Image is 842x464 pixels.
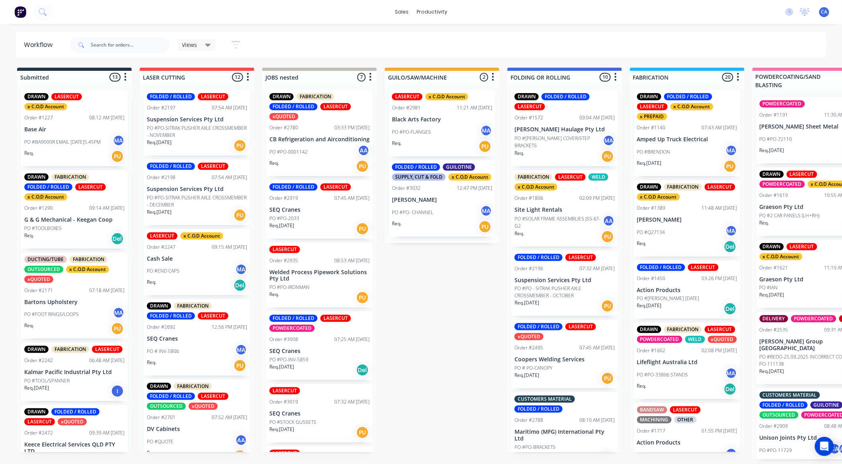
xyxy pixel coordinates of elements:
p: PO #PO- CHANNEL [392,209,433,216]
div: MA [113,135,125,146]
div: Order #1619 [760,192,788,199]
div: DRAWN [24,346,49,353]
div: LASERCUT [555,174,586,181]
div: Order #3032 [392,185,421,192]
p: PO #[PERSON_NAME] [DATE] [637,295,700,302]
div: PU [111,322,124,335]
div: DRAWNFABRICATIONLASERCUTx C.O.D AccountOrder #138911:48 AM [DATE][PERSON_NAME]PO #Q27134MAReq.Del [634,180,741,257]
p: CB Refrigeration and Airconditioning [269,136,370,143]
div: 12:47 PM [DATE] [457,185,492,192]
div: LASERCUT [198,163,228,170]
div: PU [601,230,614,243]
div: x C.O.D Account [760,253,803,260]
div: 07:18 AM [DATE] [89,287,125,294]
div: 07:54 AM [DATE] [212,174,247,181]
div: LASERCUT [787,171,817,178]
p: Req. [515,150,524,157]
div: POWDERCOATED [760,181,805,188]
div: MA [603,135,615,146]
div: x C.O.D Account [515,183,557,191]
div: OUTSOURCED [147,403,186,410]
div: LASERCUT [198,93,228,100]
p: PO #Q27134 [637,229,665,236]
div: LASERCUT [670,406,701,413]
div: 07:43 AM [DATE] [702,124,737,131]
div: DRAWN [147,302,171,310]
div: xQUOTED [189,403,218,410]
div: x C.O.D Account [66,266,109,273]
p: Req. [DATE] [269,222,294,229]
div: LASERCUT [320,103,351,110]
p: Kalmar Pacific Industrial Pty Ltd [24,369,125,376]
div: Order #1290 [24,205,53,212]
div: LASERCUT [565,254,596,261]
div: Del [724,383,737,396]
p: PO #SOLAR FRAME ASSEMBLIES JSS-6T-G2 [515,215,603,230]
div: Order #1602 [637,347,666,354]
div: PU [234,209,246,222]
p: Req. [DATE] [760,147,784,154]
p: Black Arts Factory [392,116,492,123]
div: FABRICATION [664,183,702,191]
p: PO #PO-IRONMAN [269,284,310,291]
div: Order #3019 [269,398,298,406]
div: x PREPAID [637,113,667,120]
div: FABRICATION [51,346,89,353]
div: BANDSAW [637,406,667,413]
p: Coopers Welding Services [515,356,615,363]
div: Order #3008 [269,336,298,343]
div: Del [724,302,737,315]
p: PO #PO-72110 [760,136,792,143]
p: SEQ Cranes [269,410,370,417]
div: MA [480,125,492,136]
div: FOLDED / ROLLED [392,164,440,171]
div: Order #2919 [269,195,298,202]
div: FOLDED / ROLLED [515,254,563,261]
div: FABRICATION [51,174,89,181]
p: PO #PO-SITRAK PUSHER AXLE CROSSMEMBER - NOVEMBER [147,125,247,139]
span: Views [182,41,197,49]
div: LASERCUT [51,93,82,100]
div: LASERCUT [269,387,300,394]
p: PO #BA9000R EMAIL [DATE]5.45PM [24,138,101,146]
div: LASERCUT [787,243,817,250]
p: Req. [DATE] [24,384,49,392]
div: FOLDED / ROLLEDLASERCUTOrder #219707:54 AM [DATE]Suspension Services Pty LtdPO #PO-SITRAK PUSHER ... [144,90,250,156]
div: 02:08 PM [DATE] [702,347,737,354]
div: PU [356,160,369,173]
p: Req. [24,150,34,157]
div: LASERCUT [198,393,228,400]
div: DRAWN [24,93,49,100]
div: 09:15 AM [DATE] [212,244,247,251]
div: x C.O.D Account [637,193,680,201]
p: Req. [760,219,769,226]
div: Order #2701 [147,414,175,421]
div: Order #1572 [515,114,543,121]
div: MA [235,344,247,356]
div: Order #2198 [147,174,175,181]
p: Suspension Services Pty Ltd [515,277,615,284]
div: Order #1140 [637,124,666,131]
div: FABRICATION [296,93,334,100]
div: FOLDED / ROLLED [24,183,72,191]
p: PO #TOOLBOXES [24,225,62,232]
div: DRAWN [760,171,784,178]
p: PO #PO - SITRAK PUSHER AXLE CROSSMEMBER - OCTOBER [515,285,615,299]
div: Del [111,232,124,245]
div: AA [358,144,370,156]
div: FOLDED / ROLLEDLASERCUTOrder #219607:32 AM [DATE]Suspension Services Pty LtdPO #PO - SITRAK PUSHE... [511,251,618,316]
div: LASERCUT [705,183,735,191]
div: Order #1806 [515,195,543,202]
div: xQUOTED [24,276,53,283]
div: DRAWN [637,183,661,191]
div: I [111,385,124,398]
p: Req. [DATE] [637,160,662,167]
div: FOLDED / ROLLED [269,183,318,191]
div: x C.O.D Account [425,93,468,100]
div: DRAWNFOLDED / ROLLEDLASERCUTOrder #157209:04 AM [DATE][PERSON_NAME] Haulage Pty LtdPO #[PERSON_NA... [511,90,618,166]
p: Req. [DATE] [515,372,539,379]
div: LASERCUT [515,103,545,110]
p: Req. [269,160,279,167]
p: PO #PO-SITRAK PUSHER AXLE CROSSMEMBER - DECEMBER [147,194,247,209]
div: FABRICATION [664,326,702,333]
